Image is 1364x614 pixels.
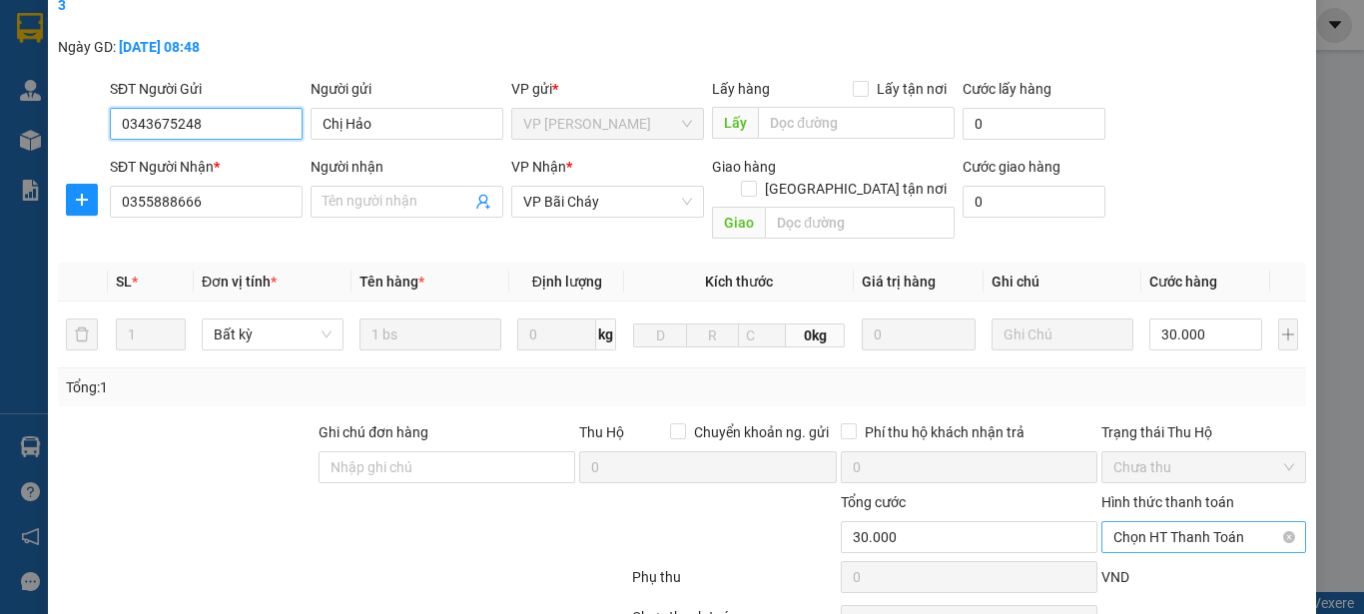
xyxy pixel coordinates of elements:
div: Phụ thu [630,566,839,601]
div: VP gửi [511,78,704,100]
span: Giao [712,207,765,239]
div: SĐT Người Nhận [110,156,303,178]
input: Cước lấy hàng [963,108,1105,140]
span: Thu Hộ [579,424,624,440]
span: 0kg [786,323,845,347]
span: Tổng cước [841,494,906,510]
button: delete [66,318,98,350]
span: Cước hàng [1149,274,1217,290]
span: Giá trị hàng [862,274,936,290]
span: VP Bãi Cháy [523,187,692,217]
span: Lấy [712,107,758,139]
input: Ghi chú đơn hàng [319,451,575,483]
div: SĐT Người Gửi [110,78,303,100]
span: Định lượng [532,274,602,290]
span: Phí thu hộ khách nhận trả [857,421,1032,443]
span: close-circle [1283,531,1295,543]
div: Trạng thái Thu Hộ [1101,421,1306,443]
span: VP Minh Khai [523,109,692,139]
input: 0 [862,318,975,350]
th: Ghi chú [984,263,1141,302]
label: Ghi chú đơn hàng [319,424,428,440]
input: VD: Bàn, Ghế [359,318,501,350]
span: Chuyển khoản ng. gửi [686,421,837,443]
input: Dọc đường [758,107,955,139]
button: plus [66,184,98,216]
span: Chưa thu [1113,452,1294,482]
span: VP Nhận [511,159,566,175]
span: plus [67,192,97,208]
span: Đơn vị tính [202,274,277,290]
span: Lấy tận nơi [869,78,955,100]
label: Hình thức thanh toán [1101,494,1234,510]
span: Kích thước [705,274,773,290]
input: Ghi Chú [992,318,1133,350]
label: Cước giao hàng [963,159,1060,175]
span: [GEOGRAPHIC_DATA] tận nơi [757,178,955,200]
span: Chọn HT Thanh Toán [1113,522,1294,552]
span: Giao hàng [712,159,776,175]
b: [DATE] 08:48 [119,39,200,55]
input: Dọc đường [765,207,955,239]
input: Cước giao hàng [963,186,1105,218]
span: Lấy hàng [712,81,770,97]
div: Ngày GD: [58,36,263,58]
div: Tổng: 1 [66,376,528,398]
span: Bất kỳ [214,319,332,349]
span: Tên hàng [359,274,424,290]
span: SL [116,274,132,290]
span: user-add [475,194,491,210]
input: C [738,323,786,347]
button: plus [1278,318,1298,350]
div: Người gửi [311,78,503,100]
input: R [686,323,740,347]
input: D [633,323,687,347]
div: Người nhận [311,156,503,178]
span: VND [1101,569,1129,585]
label: Cước lấy hàng [963,81,1051,97]
span: kg [596,318,616,350]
